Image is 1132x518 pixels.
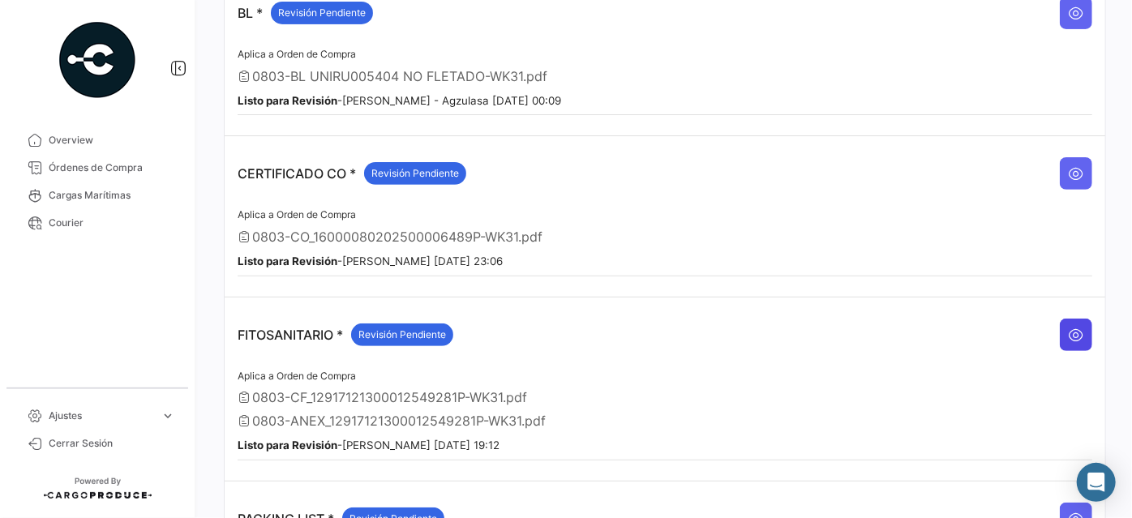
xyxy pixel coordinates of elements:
[1077,463,1116,502] div: Abrir Intercom Messenger
[278,6,366,20] span: Revisión Pendiente
[238,48,356,60] span: Aplica a Orden de Compra
[238,370,356,382] span: Aplica a Orden de Compra
[161,409,175,423] span: expand_more
[358,327,446,342] span: Revisión Pendiente
[252,68,547,84] span: 0803-BL UNIRU005404 NO FLETADO-WK31.pdf
[238,162,466,185] p: CERTIFICADO CO *
[252,229,542,245] span: 0803-CO_16000080202500006489P-WK31.pdf
[49,436,175,451] span: Cerrar Sesión
[13,182,182,209] a: Cargas Marítimas
[238,255,503,268] small: - [PERSON_NAME] [DATE] 23:06
[238,255,337,268] b: Listo para Revisión
[49,409,154,423] span: Ajustes
[49,161,175,175] span: Órdenes de Compra
[49,188,175,203] span: Cargas Marítimas
[238,439,500,452] small: - [PERSON_NAME] [DATE] 19:12
[13,154,182,182] a: Órdenes de Compra
[238,94,337,107] b: Listo para Revisión
[238,208,356,220] span: Aplica a Orden de Compra
[238,439,337,452] b: Listo para Revisión
[13,209,182,237] a: Courier
[13,126,182,154] a: Overview
[57,19,138,101] img: powered-by.png
[371,166,459,181] span: Revisión Pendiente
[238,323,453,346] p: FITOSANITARIO *
[49,133,175,148] span: Overview
[49,216,175,230] span: Courier
[252,389,527,405] span: 0803-CF_12917121300012549281P-WK31.pdf
[238,94,561,107] small: - [PERSON_NAME] - Agzulasa [DATE] 00:09
[252,413,546,429] span: 0803-ANEX_12917121300012549281P-WK31.pdf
